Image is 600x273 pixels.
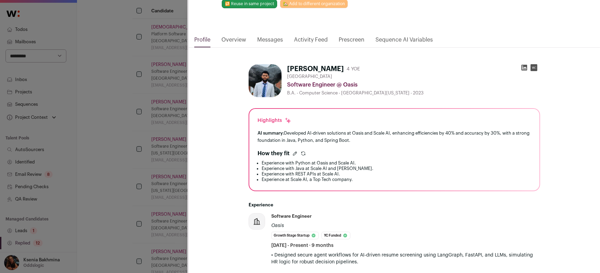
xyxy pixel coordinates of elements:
span: [DATE] - Present · 9 months [271,242,334,249]
div: Software Engineer [271,213,312,219]
span: AI summary: [258,131,284,135]
a: Overview [221,36,246,47]
a: Prescreen [339,36,364,47]
h2: Experience [249,202,540,208]
li: Experience at Scale AI, a Top Tech company. [262,177,531,182]
li: Experience with Python at Oasis and Scale AI. [262,160,531,166]
div: Developed AI-driven solutions at Oasis and Scale AI, enhancing efficiencies by 40% and accuracy b... [258,129,531,144]
li: Growth Stage Startup [271,232,319,239]
img: company-logo-placeholder-414d4e2ec0e2ddebbe968bf319fdfe5acfe0c9b87f798d344e800bc9a89632a0.png [249,214,265,229]
img: b0820035f50a16463e486cb5d033e8d61e3359a0cf98928166806bc696575c6f.jpg [249,64,282,97]
a: Activity Feed [294,36,328,47]
h2: How they fit [258,149,290,158]
div: B.A. - Computer Science - [GEOGRAPHIC_DATA][US_STATE] - 2023 [287,90,540,96]
a: Messages [257,36,283,47]
li: Experience with Java at Scale AI and [PERSON_NAME]. [262,166,531,171]
div: Software Engineer @ Oasis [287,81,540,89]
div: 4 YOE [347,66,360,72]
a: Sequence AI Variables [375,36,433,47]
li: YC Funded [321,232,350,239]
span: Oasis [271,223,284,228]
h1: [PERSON_NAME] [287,64,344,74]
a: Profile [194,36,210,47]
div: Highlights [258,117,292,124]
span: [GEOGRAPHIC_DATA] [287,74,332,79]
li: Experience with REST APIs at Scale AI. [262,171,531,177]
